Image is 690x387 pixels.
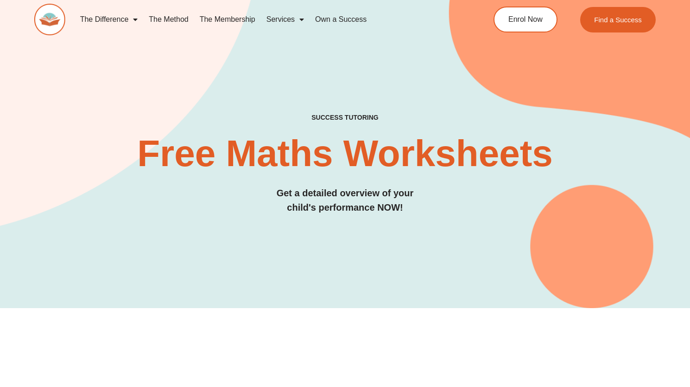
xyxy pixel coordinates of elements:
nav: Menu [75,9,458,30]
h3: Get a detailed overview of your child's performance NOW! [34,186,655,215]
a: Enrol Now [494,6,557,32]
h4: SUCCESS TUTORING​ [34,114,655,122]
a: The Difference [75,9,144,30]
a: Own a Success [310,9,372,30]
a: The Membership [194,9,261,30]
a: Find a Success [580,7,656,32]
a: Services [261,9,310,30]
h2: Free Maths Worksheets​ [34,135,655,172]
span: Find a Success [594,16,642,23]
span: Enrol Now [508,16,543,23]
a: The Method [143,9,194,30]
